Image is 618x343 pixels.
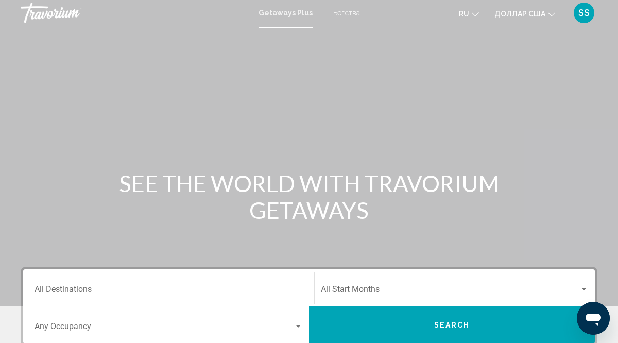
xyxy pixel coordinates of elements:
[459,10,469,18] font: ru
[577,302,610,335] iframe: Кнопка для запуска окна сообщений
[494,6,555,21] button: Изменить валюту
[21,3,248,23] a: Травориум
[494,10,545,18] font: доллар США
[434,321,470,330] span: Search
[459,6,479,21] button: Изменить язык
[333,9,360,17] a: Бегства
[259,9,313,17] a: Getaways Plus
[116,170,502,224] h1: SEE THE WORLD WITH TRAVORIUM GETAWAYS
[571,2,597,24] button: Меню пользователя
[578,7,590,18] font: SS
